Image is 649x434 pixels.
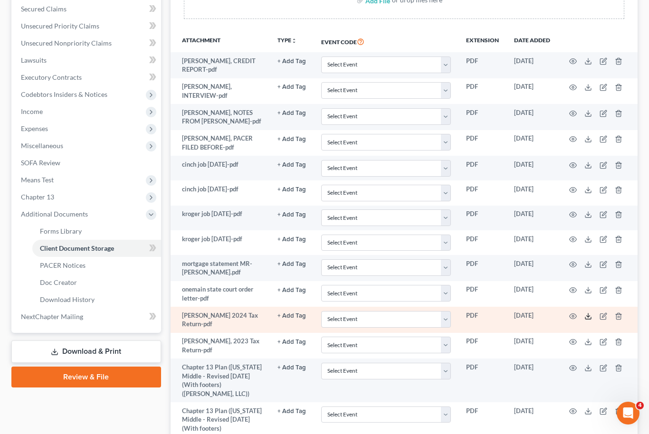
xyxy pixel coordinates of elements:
[171,281,270,307] td: onemain state court order letter-pdf
[21,210,88,218] span: Additional Documents
[277,285,306,294] a: + Add Tag
[458,359,506,402] td: PDF
[277,185,306,194] a: + Add Tag
[277,406,306,415] a: + Add Tag
[277,84,306,90] button: + Add Tag
[21,39,112,47] span: Unsecured Nonpriority Claims
[277,363,306,372] a: + Add Tag
[21,73,82,81] span: Executory Contracts
[277,259,306,268] a: + Add Tag
[506,104,558,130] td: [DATE]
[506,307,558,333] td: [DATE]
[11,367,161,387] a: Review & File
[506,359,558,402] td: [DATE]
[458,78,506,104] td: PDF
[21,312,83,321] span: NextChapter Mailing
[506,78,558,104] td: [DATE]
[277,110,306,116] button: + Add Tag
[458,156,506,180] td: PDF
[13,52,161,69] a: Lawsuits
[171,206,270,230] td: kroger job [DATE]-pdf
[277,235,306,244] a: + Add Tag
[171,30,270,52] th: Attachment
[32,291,161,308] a: Download History
[13,154,161,171] a: SOFA Review
[171,180,270,205] td: cinch job [DATE]-pdf
[171,104,270,130] td: [PERSON_NAME], NOTES FROM [PERSON_NAME]-pdf
[506,52,558,78] td: [DATE]
[11,340,161,363] a: Download & Print
[171,230,270,255] td: kroger job [DATE]-pdf
[277,287,306,293] button: + Add Tag
[617,402,639,425] iframe: Intercom live chat
[277,134,306,143] a: + Add Tag
[21,124,48,132] span: Expenses
[21,142,63,150] span: Miscellaneous
[277,160,306,169] a: + Add Tag
[277,82,306,91] a: + Add Tag
[13,18,161,35] a: Unsecured Priority Claims
[277,38,297,44] button: TYPEunfold_more
[506,255,558,281] td: [DATE]
[458,206,506,230] td: PDF
[458,255,506,281] td: PDF
[32,274,161,291] a: Doc Creator
[458,104,506,130] td: PDF
[13,69,161,86] a: Executory Contracts
[40,244,114,252] span: Client Document Storage
[506,206,558,230] td: [DATE]
[636,402,644,409] span: 4
[506,281,558,307] td: [DATE]
[171,78,270,104] td: [PERSON_NAME], INTERVIEW-pdf
[506,30,558,52] th: Date added
[277,187,306,193] button: + Add Tag
[171,359,270,402] td: Chapter 13 Plan ([US_STATE] Middle - Revised [DATE] (With footers) ([PERSON_NAME], LLC))
[458,230,506,255] td: PDF
[21,56,47,64] span: Lawsuits
[458,130,506,156] td: PDF
[458,307,506,333] td: PDF
[277,209,306,218] a: + Add Tag
[458,180,506,205] td: PDF
[13,308,161,325] a: NextChapter Mailing
[506,230,558,255] td: [DATE]
[277,313,306,319] button: + Add Tag
[21,193,54,201] span: Chapter 13
[171,130,270,156] td: [PERSON_NAME], PACER FILED BEFORE-pdf
[32,223,161,240] a: Forms Library
[277,236,306,243] button: + Add Tag
[40,278,77,286] span: Doc Creator
[291,38,297,44] i: unfold_more
[171,156,270,180] td: cinch job [DATE]-pdf
[40,227,82,235] span: Forms Library
[13,35,161,52] a: Unsecured Nonpriority Claims
[277,58,306,65] button: + Add Tag
[171,307,270,333] td: [PERSON_NAME] 2024 Tax Return-pdf
[506,130,558,156] td: [DATE]
[21,5,67,13] span: Secured Claims
[277,261,306,267] button: + Add Tag
[458,30,506,52] th: Extension
[171,255,270,281] td: mortgage statement MR- [PERSON_NAME].pdf
[13,0,161,18] a: Secured Claims
[32,240,161,257] a: Client Document Storage
[277,57,306,66] a: + Add Tag
[21,22,99,30] span: Unsecured Priority Claims
[277,408,306,415] button: + Add Tag
[171,52,270,78] td: [PERSON_NAME], CREDIT REPORT-pdf
[506,156,558,180] td: [DATE]
[277,108,306,117] a: + Add Tag
[40,295,95,303] span: Download History
[21,90,107,98] span: Codebtors Insiders & Notices
[458,281,506,307] td: PDF
[21,176,54,184] span: Means Test
[277,162,306,168] button: + Add Tag
[506,180,558,205] td: [DATE]
[277,136,306,142] button: + Add Tag
[314,30,458,52] th: Event Code
[21,107,43,115] span: Income
[277,365,306,371] button: + Add Tag
[458,333,506,359] td: PDF
[277,339,306,345] button: + Add Tag
[277,311,306,320] a: + Add Tag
